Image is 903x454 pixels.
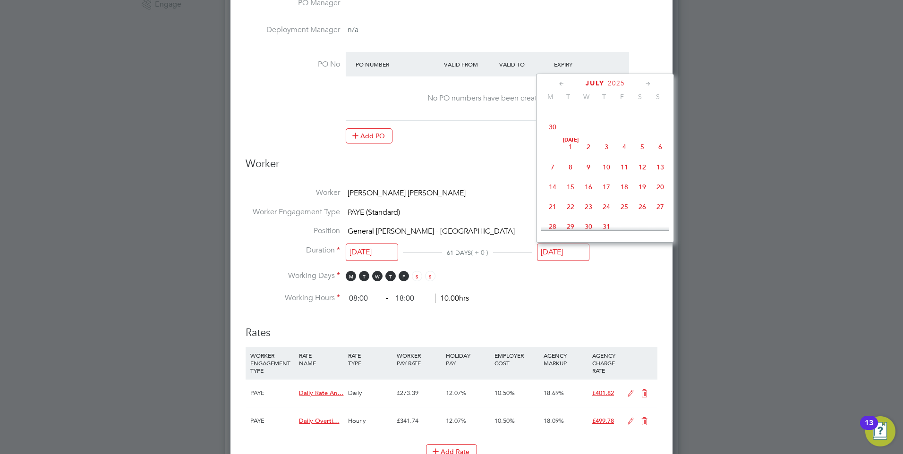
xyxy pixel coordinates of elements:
span: 17 [597,178,615,196]
div: Valid To [497,56,552,73]
span: 21 [544,198,562,216]
button: Open Resource Center, 13 new notifications [865,416,895,446]
div: PO Number [353,56,442,73]
span: 7 [544,158,562,176]
label: Duration [246,245,340,255]
span: 16 [579,178,597,196]
span: £499.78 [592,417,614,425]
div: RATE NAME [297,347,345,371]
input: 08:00 [346,290,382,307]
span: 9 [579,158,597,176]
span: 30 [579,218,597,235]
span: ( + 0 ) [471,248,488,257]
span: F [613,92,631,101]
span: 12 [633,158,651,176]
span: 13 [651,158,669,176]
span: S [649,92,667,101]
div: Hourly [346,407,394,435]
span: 11 [615,158,633,176]
span: [DATE] [562,138,579,143]
span: T [359,271,369,281]
span: S [631,92,649,101]
span: F [399,271,409,281]
span: 30 [544,118,562,136]
span: £401.82 [592,389,614,397]
div: EMPLOYER COST [492,347,541,371]
span: 23 [579,198,597,216]
span: Daily Overti… [299,417,339,425]
span: 3 [597,138,615,156]
div: PAYE [248,379,297,407]
label: Position [246,226,340,236]
span: S [412,271,422,281]
input: Select one [537,244,589,261]
span: 20 [651,178,669,196]
span: General [PERSON_NAME] - [GEOGRAPHIC_DATA] [348,227,515,236]
div: AGENCY MARKUP [541,347,590,371]
span: 2025 [608,79,625,87]
span: [PERSON_NAME] [PERSON_NAME] [348,188,466,198]
button: Add PO [346,128,392,143]
span: 29 [562,218,579,235]
div: RATE TYPE [346,347,394,371]
label: Worker Engagement Type [246,207,340,217]
div: 13 [865,423,873,435]
div: AGENCY CHARGE RATE [590,347,622,379]
div: Expiry [552,56,607,73]
span: 2 [579,138,597,156]
h3: Rates [246,317,657,340]
span: 18 [615,178,633,196]
span: July [586,79,605,87]
label: Deployment Manager [246,25,340,35]
div: WORKER PAY RATE [394,347,443,371]
span: M [541,92,559,101]
div: HOLIDAY PAY [443,347,492,371]
label: Working Days [246,271,340,281]
span: 10.50% [494,417,515,425]
span: 22 [562,198,579,216]
span: 19 [633,178,651,196]
label: Worker [246,188,340,198]
div: £341.74 [394,407,443,435]
span: W [372,271,383,281]
input: Select one [346,244,398,261]
div: Daily [346,379,394,407]
span: 61 DAYS [447,249,471,257]
label: PO No [246,59,340,69]
div: Valid From [442,56,497,73]
span: Daily Rate An… [299,389,343,397]
span: T [595,92,613,101]
span: 18.69% [544,389,564,397]
span: n/a [348,25,358,34]
div: £273.39 [394,379,443,407]
span: 6 [651,138,669,156]
span: 26 [633,198,651,216]
span: T [385,271,396,281]
label: Working Hours [246,293,340,303]
span: W [577,92,595,101]
span: M [346,271,356,281]
span: S [425,271,435,281]
span: 10.00hrs [435,294,469,303]
input: 17:00 [392,290,428,307]
span: 27 [651,198,669,216]
span: 25 [615,198,633,216]
h3: Worker [246,157,657,178]
span: 15 [562,178,579,196]
span: PAYE (Standard) [348,208,400,217]
span: 1 [562,138,579,156]
span: 24 [597,198,615,216]
span: 12.07% [446,389,466,397]
div: No PO numbers have been created. [355,93,620,103]
span: 10.50% [494,389,515,397]
span: T [559,92,577,101]
span: 12.07% [446,417,466,425]
div: WORKER ENGAGEMENT TYPE [248,347,297,379]
span: 10 [597,158,615,176]
span: 31 [597,218,615,235]
div: PAYE [248,407,297,435]
span: 4 [615,138,633,156]
span: ‐ [384,294,390,303]
span: 8 [562,158,579,176]
span: 28 [544,218,562,235]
